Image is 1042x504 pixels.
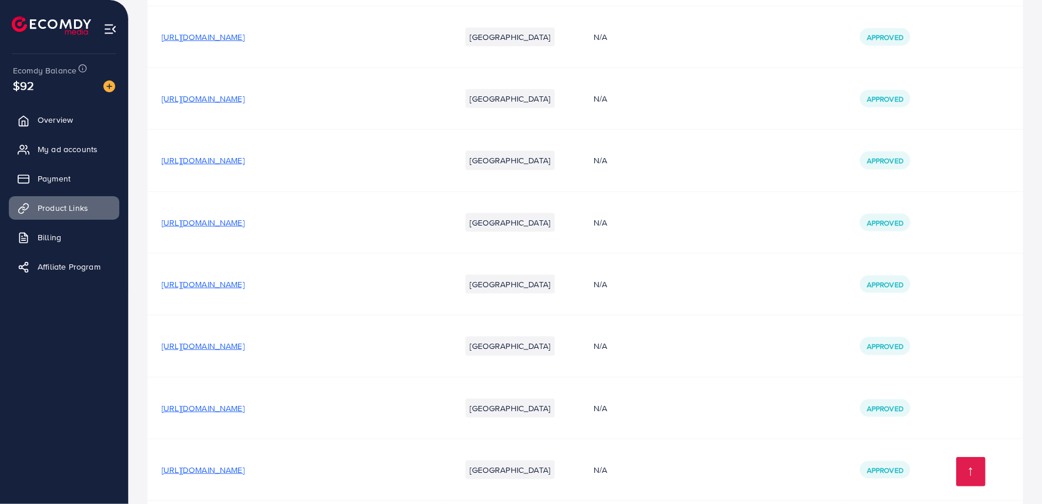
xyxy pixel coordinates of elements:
[162,217,244,229] span: [URL][DOMAIN_NAME]
[594,402,607,414] span: N/A
[162,31,244,43] span: [URL][DOMAIN_NAME]
[162,340,244,352] span: [URL][DOMAIN_NAME]
[465,275,555,294] li: [GEOGRAPHIC_DATA]
[465,399,555,418] li: [GEOGRAPHIC_DATA]
[594,464,607,476] span: N/A
[38,173,71,184] span: Payment
[465,461,555,479] li: [GEOGRAPHIC_DATA]
[9,108,119,132] a: Overview
[465,28,555,46] li: [GEOGRAPHIC_DATA]
[162,93,244,105] span: [URL][DOMAIN_NAME]
[867,465,903,475] span: Approved
[465,213,555,232] li: [GEOGRAPHIC_DATA]
[9,196,119,220] a: Product Links
[594,154,607,166] span: N/A
[867,156,903,166] span: Approved
[13,77,34,94] span: $92
[594,31,607,43] span: N/A
[38,114,73,126] span: Overview
[162,402,244,414] span: [URL][DOMAIN_NAME]
[12,16,91,35] img: logo
[867,218,903,228] span: Approved
[465,151,555,170] li: [GEOGRAPHIC_DATA]
[162,278,244,290] span: [URL][DOMAIN_NAME]
[867,341,903,351] span: Approved
[13,65,76,76] span: Ecomdy Balance
[867,280,903,290] span: Approved
[103,80,115,92] img: image
[594,93,607,105] span: N/A
[465,337,555,355] li: [GEOGRAPHIC_DATA]
[992,451,1033,495] iframe: Chat
[594,278,607,290] span: N/A
[9,255,119,278] a: Affiliate Program
[162,154,244,166] span: [URL][DOMAIN_NAME]
[38,261,100,273] span: Affiliate Program
[594,340,607,352] span: N/A
[867,94,903,104] span: Approved
[9,167,119,190] a: Payment
[465,89,555,108] li: [GEOGRAPHIC_DATA]
[867,404,903,414] span: Approved
[38,143,98,155] span: My ad accounts
[38,231,61,243] span: Billing
[38,202,88,214] span: Product Links
[867,32,903,42] span: Approved
[9,226,119,249] a: Billing
[103,22,117,36] img: menu
[9,137,119,161] a: My ad accounts
[162,464,244,476] span: [URL][DOMAIN_NAME]
[594,217,607,229] span: N/A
